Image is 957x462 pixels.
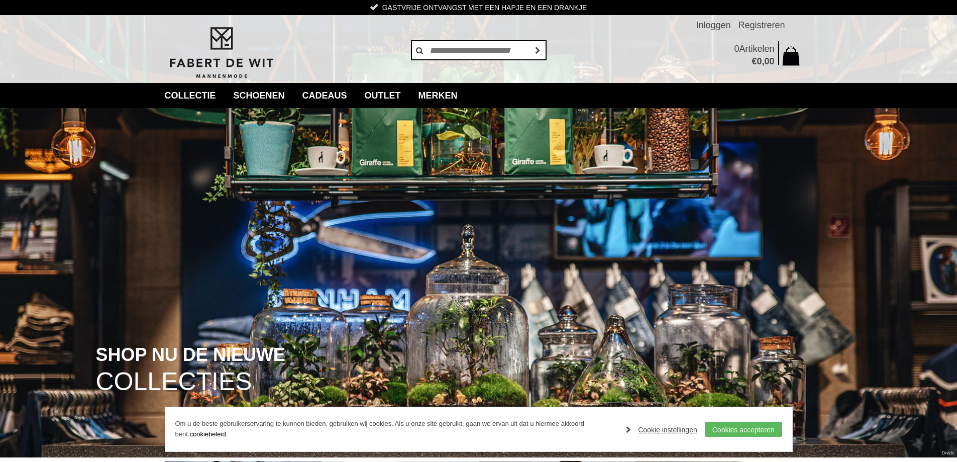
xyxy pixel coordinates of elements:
[175,419,616,440] p: Om u de beste gebruikerservaring te kunnen bieden, gebruiken wij cookies. Als u onze site gebruik...
[739,44,774,54] span: Artikelen
[226,83,292,108] a: Schoenen
[757,56,762,66] span: 0
[189,430,226,438] a: cookiebeleid
[734,44,739,54] span: 0
[738,15,785,35] a: Registreren
[157,83,224,108] a: collectie
[762,56,764,66] span: ,
[752,56,757,66] span: €
[295,83,355,108] a: Cadeaus
[942,447,954,459] a: Divide
[705,422,782,437] a: Cookies accepteren
[357,83,408,108] a: Outlet
[411,83,465,108] a: Merken
[626,422,697,437] a: Cookie instellingen
[764,56,774,66] span: 00
[165,26,278,80] img: Fabert de Wit
[96,345,285,364] span: SHOP NU DE NIEUWE
[96,369,252,395] span: COLLECTIES
[696,15,730,35] a: Inloggen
